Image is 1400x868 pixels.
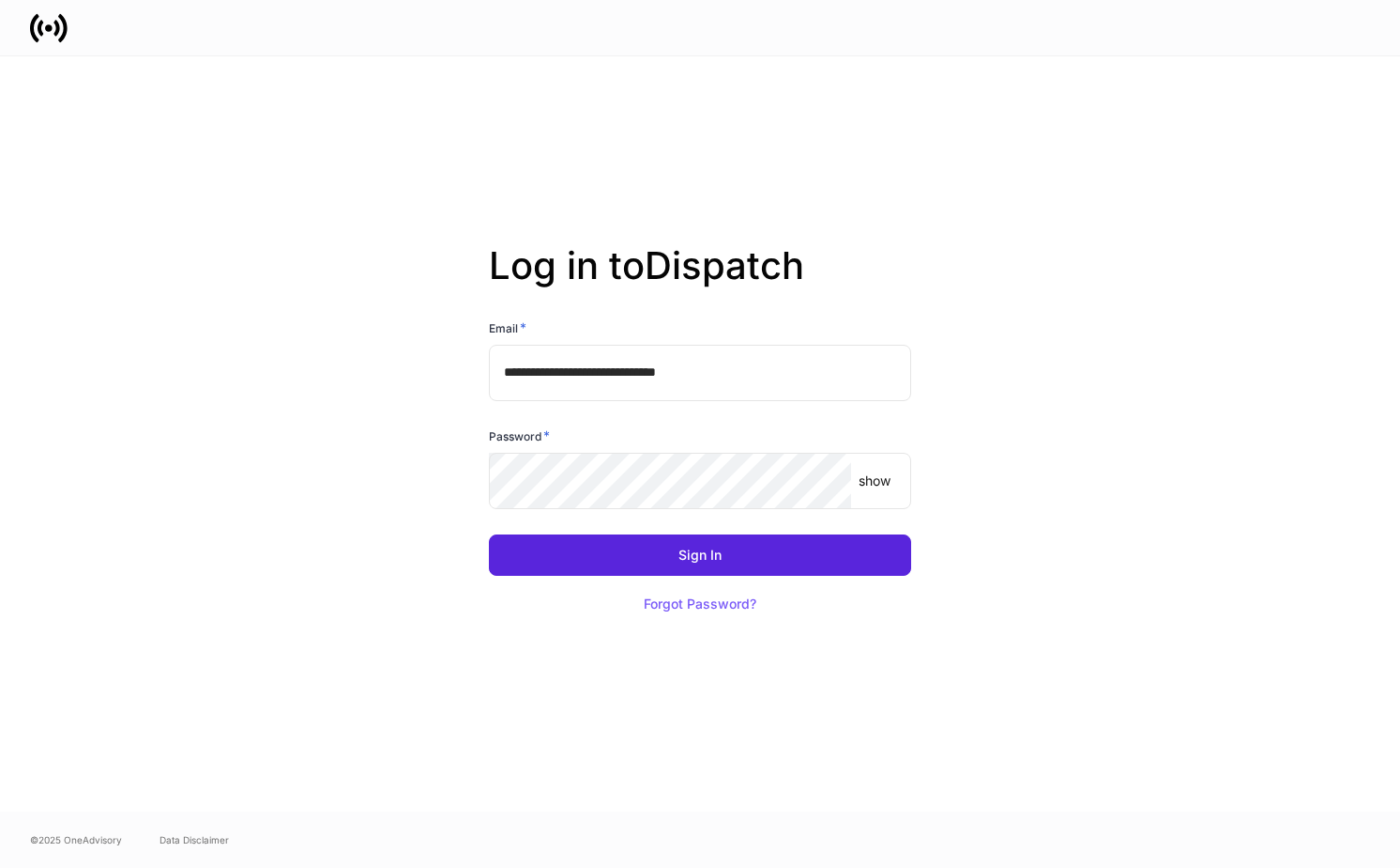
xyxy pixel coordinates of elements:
[160,832,229,847] a: Data Disclaimer
[620,583,780,625] button: Forgot Password?
[489,426,550,445] h6: Password
[489,243,911,318] h2: Log in to Dispatch
[644,597,756,611] div: Forgot Password?
[678,549,722,562] div: Sign In
[859,472,890,490] p: show
[489,318,526,337] h6: Email
[489,535,911,576] button: Sign In
[30,832,122,847] span: © 2025 OneAdvisory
